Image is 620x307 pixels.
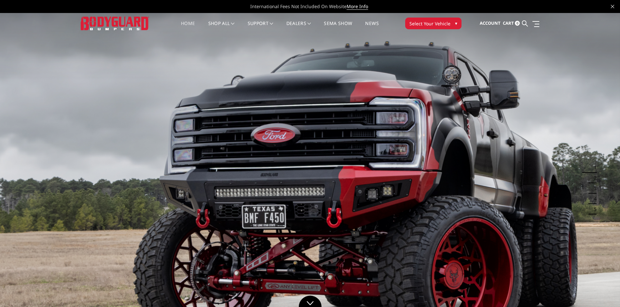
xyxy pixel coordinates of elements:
a: shop all [208,21,235,34]
a: Support [248,21,273,34]
button: 1 of 5 [590,162,597,173]
a: Cart 0 [503,15,520,32]
span: Cart [503,20,514,26]
img: BODYGUARD BUMPERS [81,17,149,30]
button: Select Your Vehicle [405,18,462,29]
a: Home [181,21,195,34]
a: Account [480,15,501,32]
a: Click to Down [299,296,322,307]
button: 5 of 5 [590,204,597,214]
span: ▾ [455,20,457,27]
a: Dealers [286,21,311,34]
button: 3 of 5 [590,183,597,194]
span: Account [480,20,501,26]
span: 0 [515,21,520,26]
a: News [365,21,379,34]
a: More Info [347,3,368,10]
a: SEMA Show [324,21,352,34]
iframe: Chat Widget [587,276,620,307]
button: 4 of 5 [590,194,597,204]
span: Select Your Vehicle [409,20,450,27]
button: 2 of 5 [590,173,597,183]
